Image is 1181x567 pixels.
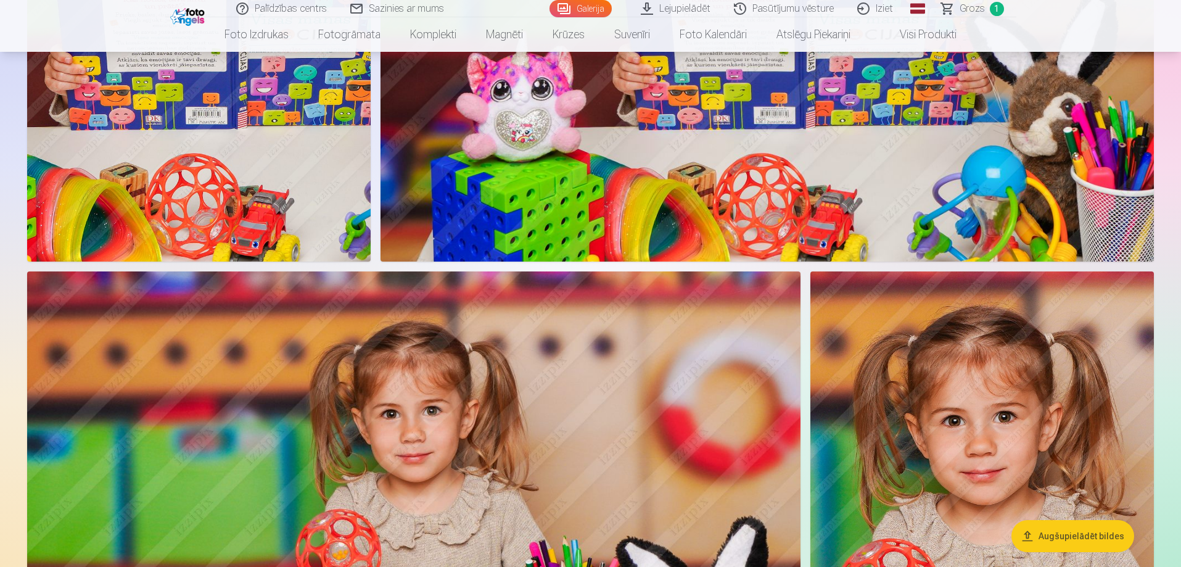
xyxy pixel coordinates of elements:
[170,5,208,26] img: /fa1
[538,17,599,52] a: Krūzes
[990,2,1004,16] span: 1
[960,1,985,16] span: Grozs
[303,17,395,52] a: Fotogrāmata
[471,17,538,52] a: Magnēti
[210,17,303,52] a: Foto izdrukas
[665,17,762,52] a: Foto kalendāri
[762,17,865,52] a: Atslēgu piekariņi
[395,17,471,52] a: Komplekti
[865,17,971,52] a: Visi produkti
[599,17,665,52] a: Suvenīri
[1011,520,1134,552] button: Augšupielādēt bildes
